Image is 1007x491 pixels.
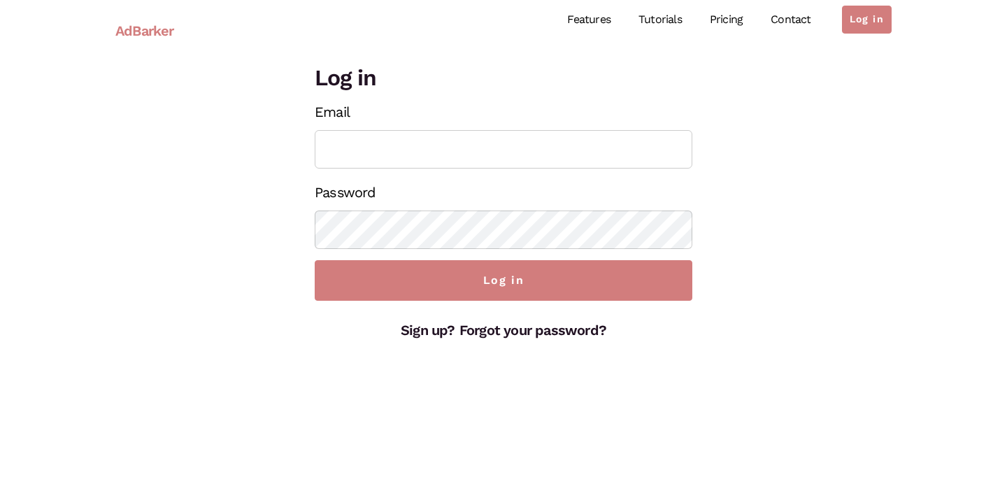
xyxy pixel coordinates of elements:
[115,15,174,47] a: AdBarker
[315,260,692,301] input: Log in
[459,322,606,339] a: Forgot your password?
[842,6,892,34] a: Log in
[315,62,692,94] h2: Log in
[401,322,455,339] a: Sign up?
[315,180,376,205] label: Password
[315,99,350,124] label: Email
